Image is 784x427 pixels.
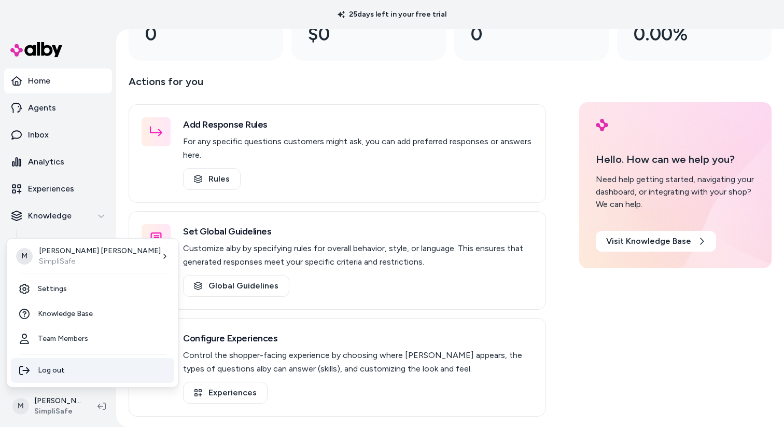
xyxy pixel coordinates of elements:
[11,326,174,351] a: Team Members
[39,256,161,267] p: SimpliSafe
[39,246,161,256] p: [PERSON_NAME] [PERSON_NAME]
[16,248,33,265] span: M
[11,358,174,383] div: Log out
[38,309,93,319] span: Knowledge Base
[11,277,174,301] a: Settings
